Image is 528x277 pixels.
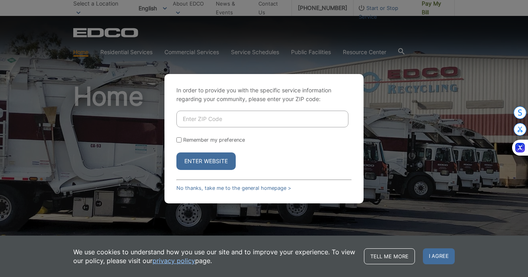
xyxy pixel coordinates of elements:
a: No thanks, take me to the general homepage > [176,185,291,191]
p: We use cookies to understand how you use our site and to improve your experience. To view our pol... [73,248,356,265]
span: I agree [423,248,455,264]
p: In order to provide you with the specific service information regarding your community, please en... [176,86,352,103]
a: Tell me more [364,248,415,264]
input: Enter ZIP Code [176,111,348,127]
a: privacy policy [153,256,195,265]
label: Remember my preference [183,137,245,143]
button: Enter Website [176,152,236,170]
